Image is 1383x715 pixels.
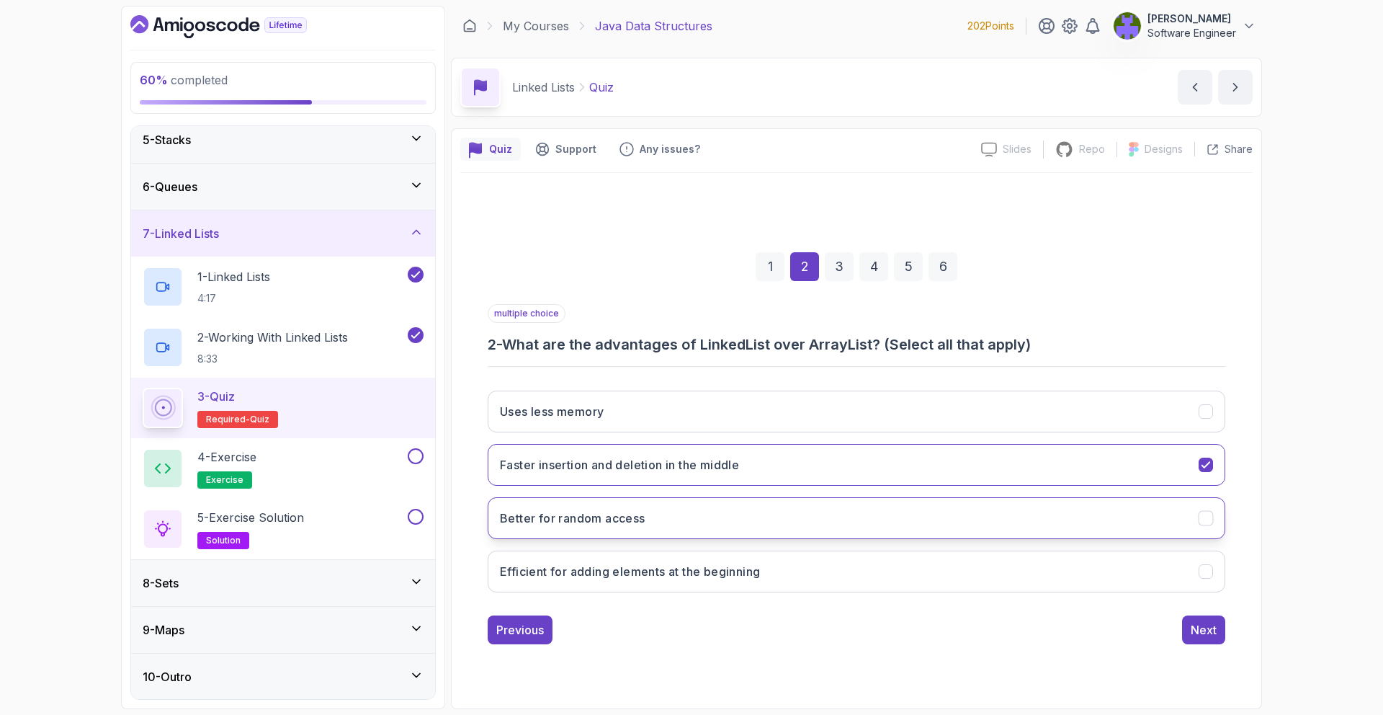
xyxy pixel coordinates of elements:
[143,327,424,368] button: 2-Working With Linked Lists8:33
[488,391,1225,432] button: Uses less memory
[555,142,596,156] p: Support
[197,448,256,466] p: 4 - Exercise
[1147,12,1236,26] p: [PERSON_NAME]
[595,17,712,35] p: Java Data Structures
[143,131,191,148] h3: 5 - Stacks
[140,73,168,87] span: 60 %
[488,551,1225,592] button: Efficient for adding elements at the beginning
[1003,142,1031,156] p: Slides
[143,574,179,592] h3: 8 - Sets
[500,403,604,420] h3: Uses less memory
[143,621,184,639] h3: 9 - Maps
[512,79,575,96] p: Linked Lists
[1182,616,1225,644] button: Next
[143,178,197,195] h3: 6 - Queues
[1145,142,1183,156] p: Designs
[197,329,348,346] p: 2 - Working With Linked Lists
[488,304,565,323] p: multiple choice
[488,616,552,644] button: Previous
[1079,142,1105,156] p: Repo
[140,73,228,87] span: completed
[488,497,1225,539] button: Better for random access
[1114,12,1141,40] img: user profile image
[500,510,645,527] h3: Better for random access
[197,509,304,526] p: 5 - Exercise Solution
[206,535,241,546] span: solution
[489,142,512,156] p: Quiz
[1218,70,1253,105] button: next content
[640,142,700,156] p: Any issues?
[131,654,435,700] button: 10-Outro
[143,668,192,685] h3: 10 - Outro
[611,138,709,161] button: Feedback button
[197,388,235,405] p: 3 - Quiz
[206,414,250,425] span: Required-
[488,444,1225,486] button: Faster insertion and deletion in the middle
[197,291,270,306] p: 4:17
[488,334,1225,355] h3: 2 - What are the advantages of LinkedList over ArrayList? (Select all that apply)
[130,15,340,38] a: Dashboard
[527,138,605,161] button: Support button
[790,252,819,281] div: 2
[1225,142,1253,156] p: Share
[462,19,477,33] a: Dashboard
[894,252,923,281] div: 5
[143,267,424,307] button: 1-Linked Lists4:17
[197,268,270,285] p: 1 - Linked Lists
[500,456,739,474] h3: Faster insertion and deletion in the middle
[928,252,957,281] div: 6
[1191,621,1217,639] div: Next
[967,19,1014,33] p: 202 Points
[143,225,219,242] h3: 7 - Linked Lists
[1194,142,1253,156] button: Share
[131,210,435,257] button: 7-Linked Lists
[131,607,435,653] button: 9-Maps
[1113,12,1256,40] button: user profile image[PERSON_NAME]Software Engineer
[143,509,424,549] button: 5-Exercise Solutionsolution
[206,474,243,486] span: exercise
[500,563,760,580] h3: Efficient for adding elements at the beginning
[250,414,269,425] span: quiz
[197,352,348,366] p: 8:33
[131,164,435,210] button: 6-Queues
[756,252,784,281] div: 1
[496,621,544,639] div: Previous
[859,252,888,281] div: 4
[825,252,854,281] div: 3
[131,117,435,163] button: 5-Stacks
[460,138,521,161] button: quiz button
[1178,70,1212,105] button: previous content
[589,79,614,96] p: Quiz
[131,560,435,606] button: 8-Sets
[1147,26,1236,40] p: Software Engineer
[503,17,569,35] a: My Courses
[143,388,424,428] button: 3-QuizRequired-quiz
[143,448,424,489] button: 4-Exerciseexercise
